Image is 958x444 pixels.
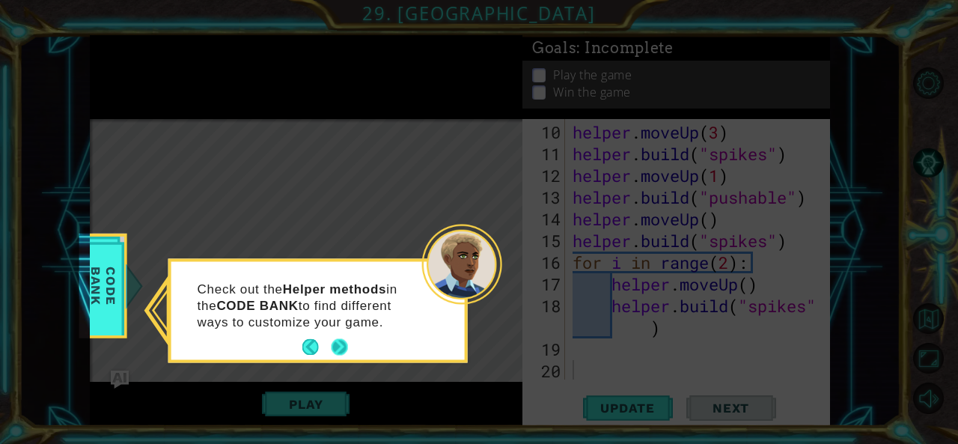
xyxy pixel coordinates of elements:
strong: Helper methods [283,282,386,296]
button: Back [302,339,332,356]
button: Next [330,338,349,356]
strong: CODE BANK [216,299,298,313]
p: Check out the in the to find different ways to customize your game. [198,282,421,331]
span: Code Bank [84,243,123,329]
